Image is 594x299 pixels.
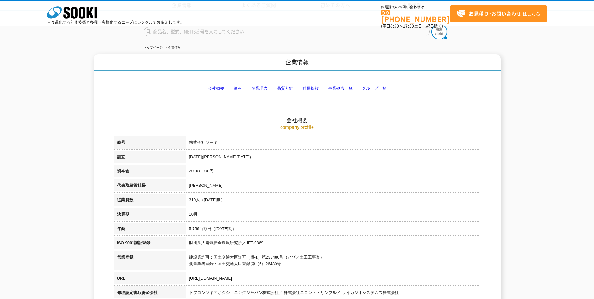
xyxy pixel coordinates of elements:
[114,237,186,251] th: ISO 9001認証登録
[114,179,186,194] th: 代表取締役社長
[144,46,163,49] a: トップページ
[114,251,186,272] th: 営業登録
[251,86,267,91] a: 企業理念
[450,5,547,22] a: お見積り･お問い合わせはこちら
[114,165,186,179] th: 資本金
[186,165,480,179] td: 20,000,000円
[114,151,186,165] th: 設立
[456,9,540,18] span: はこちら
[381,10,450,23] a: [PHONE_NUMBER]
[186,237,480,251] td: 財団法人電気安全環境研究所／JET-0869
[431,24,447,39] img: btn_search.png
[114,272,186,286] th: URL
[277,86,293,91] a: 品質方針
[469,10,521,17] strong: お見積り･お問い合わせ
[186,251,480,272] td: 建設業許可：国土交通大臣許可（般-1）第233480号（とび／土工工事業） 測量業者登録：国土交通大臣登録 第（5）26480号
[186,151,480,165] td: [DATE]([PERSON_NAME][DATE])
[186,208,480,223] td: 10月
[114,208,186,223] th: 決算期
[381,23,443,29] span: (平日 ～ 土日、祝日除く)
[189,276,232,281] a: [URL][DOMAIN_NAME]
[186,179,480,194] td: [PERSON_NAME]
[163,45,181,51] li: 企業情報
[328,86,353,91] a: 事業拠点一覧
[381,5,450,9] span: お電話でのお問い合わせは
[403,23,414,29] span: 17:30
[114,194,186,208] th: 従業員数
[234,86,242,91] a: 沿革
[114,136,186,151] th: 商号
[186,223,480,237] td: 5,756百万円（[DATE]期）
[114,54,480,123] h2: 会社概要
[208,86,224,91] a: 会社概要
[390,23,399,29] span: 8:50
[114,223,186,237] th: 年商
[302,86,319,91] a: 社長挨拶
[94,54,501,71] h1: 企業情報
[186,136,480,151] td: 株式会社ソーキ
[186,194,480,208] td: 310人（[DATE]期）
[362,86,386,91] a: グループ一覧
[144,27,430,36] input: 商品名、型式、NETIS番号を入力してください
[114,123,480,130] p: company profile
[47,20,184,24] p: 日々進化する計測技術と多種・多様化するニーズにレンタルでお応えします。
